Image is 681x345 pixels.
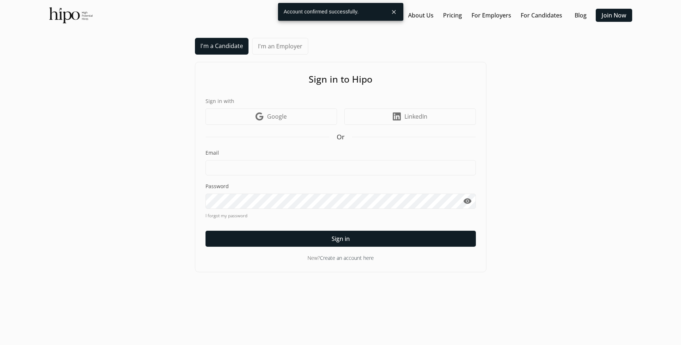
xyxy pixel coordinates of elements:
a: Pricing [443,11,462,20]
button: close [387,5,400,19]
label: Email [206,149,476,156]
a: LinkedIn [344,108,476,125]
button: For Candidates [518,9,565,22]
span: Or [337,132,345,142]
a: For Employers [471,11,511,20]
a: I'm a Candidate [195,38,248,55]
button: Pricing [440,9,465,22]
button: Blog [569,9,592,22]
a: For Candidates [521,11,562,20]
button: For Employers [469,9,514,22]
a: I'm an Employer [252,38,308,55]
h1: Sign in to Hipo [206,72,476,86]
img: official-logo [49,7,93,23]
a: Create an account here [320,254,374,261]
div: New? [206,254,476,262]
span: Sign in [332,234,350,243]
a: About Us [408,11,434,20]
span: visibility [463,197,472,206]
button: Sign in [206,231,476,247]
a: Blog [574,11,586,20]
span: LinkedIn [404,112,427,121]
a: I forgot my password [206,213,476,219]
button: About Us [405,9,437,22]
button: Join Now [596,9,632,22]
label: Sign in with [206,97,476,105]
a: Join Now [602,11,626,20]
label: Password [206,183,476,190]
span: Google [267,112,287,121]
a: Google [206,108,337,125]
button: visibility [459,194,476,209]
